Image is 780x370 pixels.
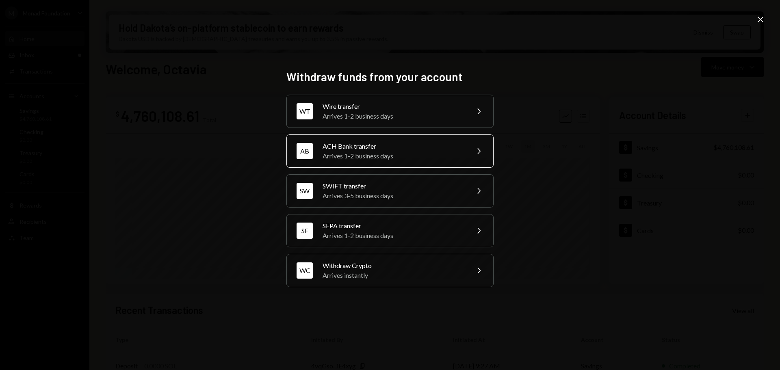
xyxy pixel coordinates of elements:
[323,181,464,191] div: SWIFT transfer
[286,254,494,287] button: WCWithdraw CryptoArrives instantly
[297,223,313,239] div: SE
[323,141,464,151] div: ACH Bank transfer
[323,191,464,201] div: Arrives 3-5 business days
[323,261,464,270] div: Withdraw Crypto
[297,183,313,199] div: SW
[323,221,464,231] div: SEPA transfer
[286,174,494,208] button: SWSWIFT transferArrives 3-5 business days
[323,102,464,111] div: Wire transfer
[286,214,494,247] button: SESEPA transferArrives 1-2 business days
[323,270,464,280] div: Arrives instantly
[323,231,464,240] div: Arrives 1-2 business days
[286,134,494,168] button: ABACH Bank transferArrives 1-2 business days
[323,111,464,121] div: Arrives 1-2 business days
[297,143,313,159] div: AB
[323,151,464,161] div: Arrives 1-2 business days
[297,262,313,279] div: WC
[286,69,494,85] h2: Withdraw funds from your account
[286,95,494,128] button: WTWire transferArrives 1-2 business days
[297,103,313,119] div: WT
